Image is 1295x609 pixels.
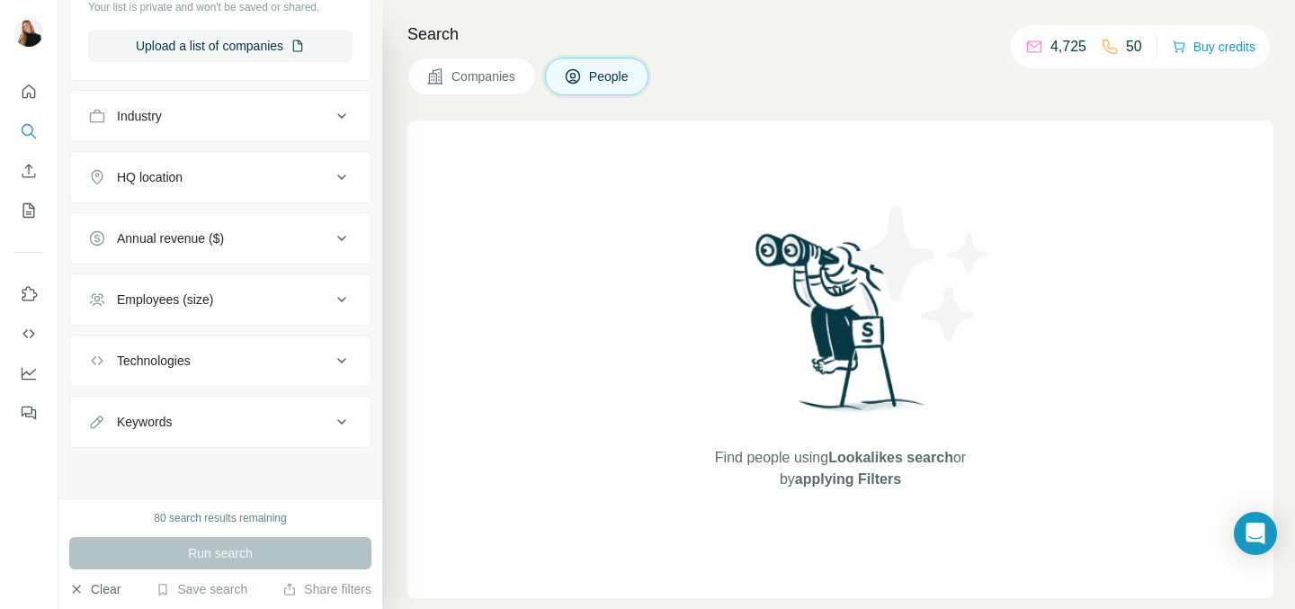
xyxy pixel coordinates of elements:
div: Industry [117,107,162,125]
button: My lists [14,194,43,227]
div: HQ location [117,168,183,186]
p: 50 [1126,36,1142,58]
span: People [589,67,630,85]
img: Surfe Illustration - Woman searching with binoculars [747,228,934,429]
span: Companies [451,67,517,85]
button: Use Surfe on LinkedIn [14,278,43,310]
button: Enrich CSV [14,155,43,187]
button: Clear [69,580,121,598]
button: HQ location [70,156,371,199]
button: Share filters [282,580,371,598]
span: applying Filters [795,471,901,487]
button: Industry [70,94,371,138]
button: Employees (size) [70,278,371,321]
div: Keywords [117,413,172,431]
img: Surfe Illustration - Stars [841,193,1003,354]
h4: Search [407,22,1273,47]
button: Technologies [70,339,371,382]
div: Open Intercom Messenger [1234,512,1277,555]
div: Technologies [117,352,191,370]
button: Search [14,115,43,148]
img: Avatar [14,18,43,47]
button: Buy credits [1172,34,1255,59]
div: Annual revenue ($) [117,229,224,247]
span: Lookalikes search [828,450,953,465]
div: Employees (size) [117,291,213,309]
button: Save search [156,580,247,598]
button: Upload a list of companies [88,30,353,62]
button: Quick start [14,76,43,108]
p: 4,725 [1050,36,1086,58]
button: Keywords [70,400,371,443]
button: Use Surfe API [14,318,43,350]
button: Annual revenue ($) [70,217,371,260]
div: 80 search results remaining [154,510,286,526]
button: Feedback [14,397,43,429]
span: Find people using or by [696,447,984,490]
button: Dashboard [14,357,43,390]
